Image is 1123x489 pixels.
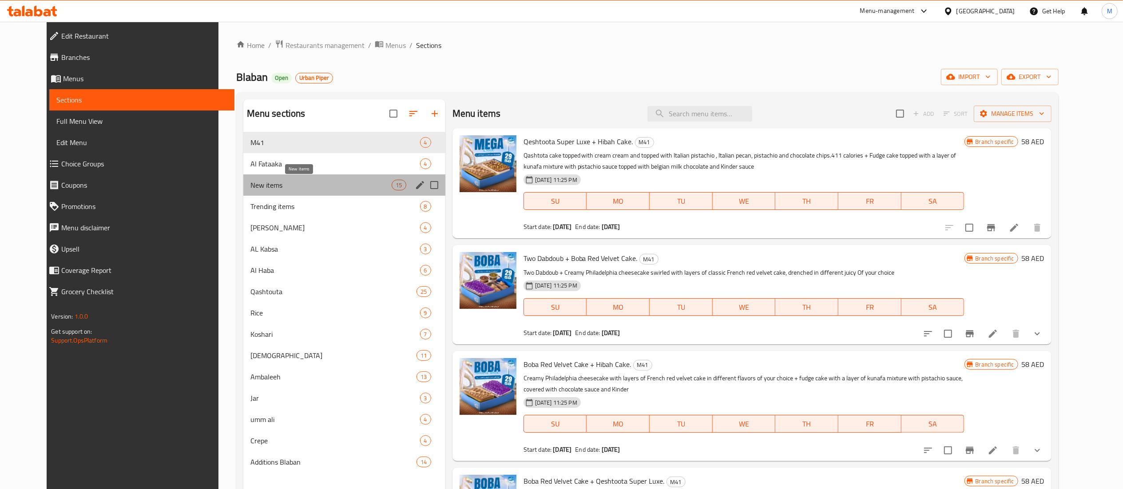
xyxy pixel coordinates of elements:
span: AL Kabsa [250,244,420,254]
a: Restaurants management [275,39,365,51]
div: umm ali [250,414,420,425]
div: items [420,308,431,318]
span: TH [779,195,835,208]
div: items [420,435,431,446]
button: show more [1027,440,1048,461]
span: Ambaleeh [250,371,417,382]
div: items [420,137,431,148]
button: show more [1027,323,1048,344]
span: FR [842,195,898,208]
div: Trending items [250,201,420,212]
span: Sections [56,95,227,105]
span: TU [653,195,709,208]
span: Al Fataaka [250,158,420,169]
button: sort-choices [917,440,939,461]
button: TU [650,192,713,210]
span: Select all sections [384,104,403,123]
div: M41 [639,254,659,264]
span: 3 [421,394,431,402]
span: M41 [634,360,652,370]
button: Branch-specific-item [959,323,980,344]
span: TH [779,418,835,430]
div: Jar3 [243,387,445,409]
div: Ambaleeh13 [243,366,445,387]
img: Two Dabdoub + Boba Red Velvet Cake. [460,252,516,309]
li: / [268,40,271,51]
span: SA [905,418,961,430]
a: Edit menu item [1009,222,1020,233]
span: WE [716,301,772,314]
span: Edit Restaurant [61,31,227,41]
span: Crepe [250,435,420,446]
span: M [1107,6,1112,16]
span: [DATE] 11:25 PM [532,281,581,290]
span: FR [842,301,898,314]
div: Additions Blaban14 [243,451,445,473]
span: 11 [417,351,430,360]
span: Blaban [236,67,268,87]
b: [DATE] [553,221,571,233]
button: FR [838,298,901,316]
a: Menu disclaimer [42,217,234,238]
a: Edit menu item [988,328,998,339]
h2: Menu items [452,107,501,120]
h6: 58 AED [1022,475,1044,487]
span: [DATE] 11:25 PM [532,176,581,184]
button: TH [775,415,838,433]
li: / [409,40,413,51]
div: items [417,457,431,467]
div: [DEMOGRAPHIC_DATA]11 [243,345,445,366]
button: WE [713,415,776,433]
span: WE [716,195,772,208]
div: Koshari7 [243,323,445,345]
span: End date: [575,327,600,339]
h6: 58 AED [1022,135,1044,148]
div: AL Kabsa3 [243,238,445,260]
button: TH [775,298,838,316]
p: Qashtota cake topped with cream cream and topped with Italian pistachio , Italian pecan, pistachi... [524,150,964,172]
a: Menus [42,68,234,89]
div: M41 [667,477,686,487]
nav: breadcrumb [236,39,1059,51]
span: TU [653,301,709,314]
button: import [941,69,998,85]
span: Add item [909,107,938,121]
button: FR [838,192,901,210]
a: Home [236,40,265,51]
a: Edit menu item [988,445,998,456]
span: 15 [392,181,405,189]
span: Select to update [960,218,979,237]
span: 25 [417,288,430,296]
a: Support.OpsPlatform [51,335,107,346]
button: TH [775,192,838,210]
span: 7 [421,330,431,339]
span: [DATE] 11:25 PM [532,398,581,407]
button: Branch-specific-item [980,217,1002,238]
span: Additions Blaban [250,457,417,467]
span: Select section first [938,107,974,121]
div: Rice [250,308,420,318]
a: Coupons [42,174,234,196]
span: 4 [421,224,431,232]
b: [DATE] [553,327,571,339]
a: Choice Groups [42,153,234,174]
p: Creamy Philadelphia cheesecake with layers of French red velvet cake in different flavors of your... [524,373,964,395]
button: TU [650,298,713,316]
li: / [368,40,371,51]
div: M41 [635,137,654,148]
div: items [420,414,431,425]
span: Promotions [61,201,227,212]
span: FR [842,418,898,430]
b: [DATE] [602,221,620,233]
span: Get support on: [51,326,92,337]
div: items [417,350,431,361]
button: MO [587,298,650,316]
span: Qashtouta [250,286,417,297]
b: [DATE] [553,444,571,455]
div: Crepe4 [243,430,445,451]
span: Jar [250,393,420,403]
span: Upsell [61,244,227,254]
